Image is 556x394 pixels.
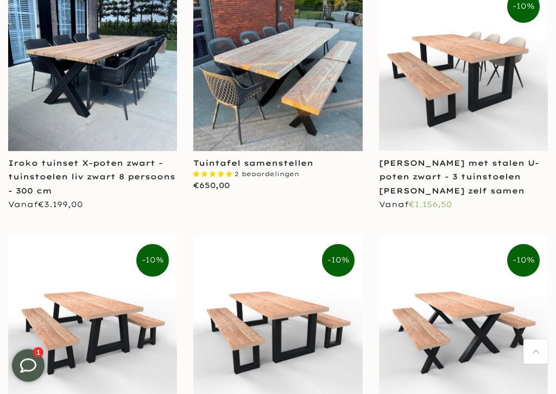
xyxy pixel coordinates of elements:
span: €650,00 [193,181,230,191]
span: -10% [322,245,355,277]
a: Tuintafel samenstellen [193,159,313,168]
span: €1.156,50 [409,200,452,210]
iframe: toggle-frame [1,339,55,393]
span: 2 beoordelingen [235,171,299,178]
span: €3.199,00 [38,200,83,210]
span: -10% [136,245,169,277]
span: 5.00 stars [193,171,235,178]
a: [PERSON_NAME] met stalen U-poten zwart - 3 tuinstoelen [PERSON_NAME] zelf samen [379,159,539,196]
span: Vanaf [379,200,452,210]
span: -10% [507,245,540,277]
a: Terug naar boven [523,340,548,364]
a: Iroko tuinset X-poten zwart - tuinstoelen liv zwart 8 persoons - 300 cm [8,159,175,196]
span: Vanaf [8,200,83,210]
